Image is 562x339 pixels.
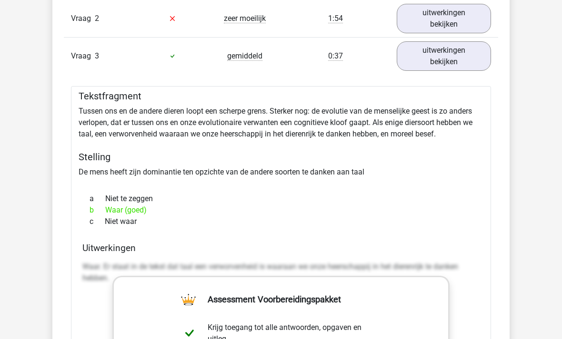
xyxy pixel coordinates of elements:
[82,216,480,227] div: Niet waar
[90,216,105,227] span: c
[71,50,95,62] span: Vraag
[82,261,480,284] p: Waar. Er staat in de tekst dat taal een verworvenheid is waaraan we onze heerschappij in het dier...
[328,51,343,61] span: 0:37
[79,90,483,102] h5: Tekstfragment
[90,193,105,204] span: a
[328,14,343,23] span: 1:54
[397,4,491,33] a: uitwerkingen bekijken
[397,41,491,71] a: uitwerkingen bekijken
[227,51,262,61] span: gemiddeld
[224,14,266,23] span: zeer moeilijk
[82,242,480,253] h4: Uitwerkingen
[95,51,99,60] span: 3
[82,193,480,204] div: Niet te zeggen
[79,151,483,163] h5: Stelling
[95,14,99,23] span: 2
[90,204,105,216] span: b
[71,13,95,24] span: Vraag
[82,204,480,216] div: Waar (goed)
